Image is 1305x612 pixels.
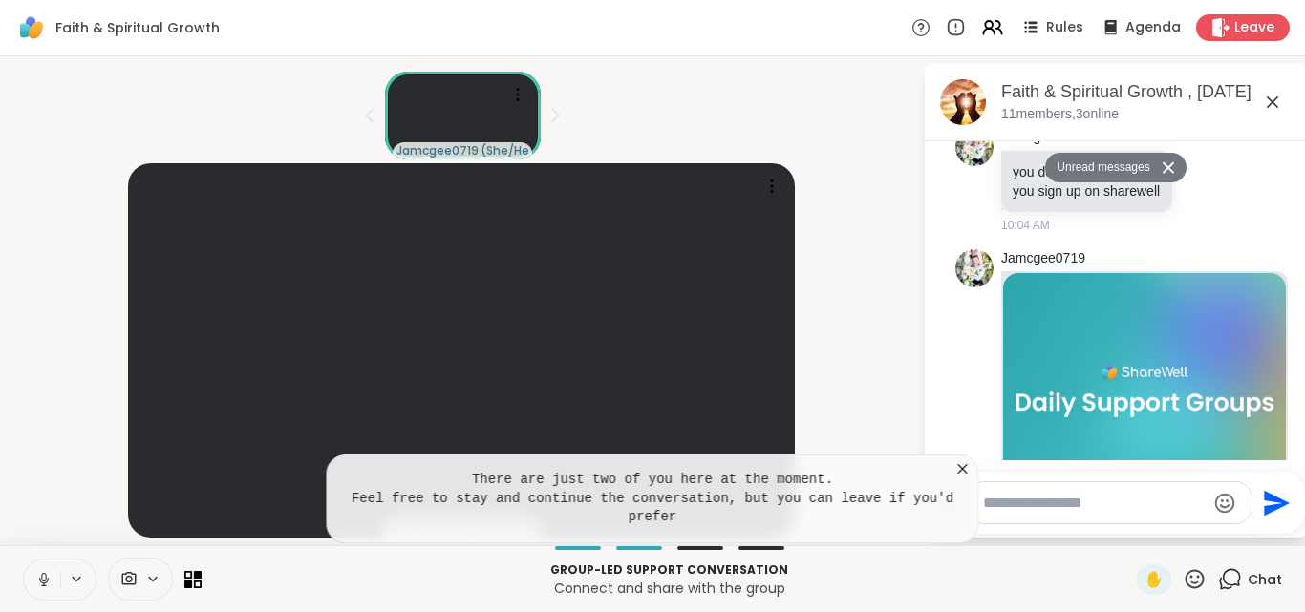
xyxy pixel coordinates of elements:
pre: There are just two of you here at the moment. Feel free to stay and continue the conversation, bu... [351,471,955,527]
span: Leave [1234,18,1274,37]
a: Jamcgee0719 [1001,249,1085,268]
button: Unread messages [1045,153,1155,183]
img: https://sharewell-space-live.sfo3.digitaloceanspaces.com/user-generated/3602621c-eaa5-4082-863a-9... [955,249,994,287]
span: ✋ [1145,568,1164,591]
span: 10:04 AM [1001,217,1050,234]
span: Agenda [1125,18,1181,37]
img: ShareWell | Home [1003,273,1286,511]
span: Rules [1046,18,1083,37]
button: Send [1252,481,1295,524]
span: Chat [1248,570,1282,589]
div: Faith & Spiritual Growth , [DATE] [1001,80,1292,104]
p: Connect and share with the group [213,579,1125,598]
textarea: Type your message [983,494,1206,513]
p: Group-led support conversation [213,561,1125,579]
span: Faith & Spiritual Growth [55,18,220,37]
img: ShareWell Logomark [15,11,48,44]
img: https://sharewell-space-live.sfo3.digitaloceanspaces.com/user-generated/3602621c-eaa5-4082-863a-9... [955,128,994,166]
img: Faith & Spiritual Growth , Aug 10 [940,79,986,125]
button: Emoji picker [1213,492,1236,515]
span: ( She/Her ) [481,143,528,158]
p: 11 members, 3 online [1001,105,1119,124]
span: Jamcgee0719 [396,143,479,158]
p: you dont sign up there you sign up on sharewell [1013,162,1161,200]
